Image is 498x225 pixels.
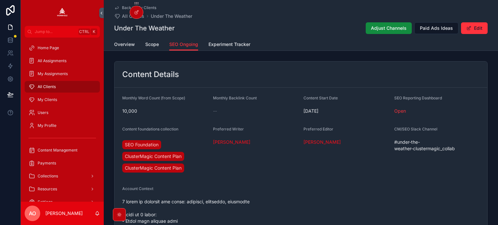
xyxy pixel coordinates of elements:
[122,186,153,191] span: Account Context
[145,41,159,48] span: Scope
[38,199,53,205] span: Settings
[38,174,58,179] span: Collections
[25,107,100,118] a: Users
[38,161,56,166] span: Payments
[25,120,100,131] a: My Profile
[461,22,488,34] button: Edit
[122,140,161,149] a: SEO Foundation
[122,163,184,173] a: ClusterMagic Content Plan
[45,210,83,217] p: [PERSON_NAME]
[25,157,100,169] a: Payments
[394,108,406,114] a: Open
[25,68,100,80] a: My Assignments
[25,55,100,67] a: All Assignments
[38,71,68,76] span: My Assignments
[122,108,208,114] span: 10,000
[303,139,341,145] a: [PERSON_NAME]
[125,165,182,171] span: ClusterMagic Content Plan
[122,152,184,161] a: ClusterMagic Content Plan
[303,127,333,131] span: Preferred Editor
[213,127,244,131] span: Preferred Writer
[122,127,178,131] span: Content foundations collection
[25,94,100,106] a: My Clients
[125,141,159,148] span: SEO Foundation
[366,22,412,34] button: Adjust Channels
[38,186,57,192] span: Resources
[38,45,59,51] span: Home Page
[394,96,442,100] span: SEO Reporting Dashboard
[38,58,66,63] span: All Assignments
[25,196,100,208] a: Settings
[122,13,144,19] span: All Clients
[38,110,48,115] span: Users
[38,97,57,102] span: My Clients
[114,24,175,33] h1: Under The Weather
[151,13,192,19] a: Under The Weather
[125,153,182,160] span: ClusterMagic Content Plan
[57,8,67,18] img: App logo
[420,25,453,31] span: Paid Ads Ideas
[208,41,250,48] span: Experiment Tracker
[29,209,36,217] span: AO
[21,38,104,202] div: scrollable content
[114,5,156,10] a: Back to My Clients
[169,41,198,48] span: SEO Ongoing
[394,139,480,152] span: #under-the-weather-clustermagic_collab
[25,170,100,182] a: Collections
[114,39,135,51] a: Overview
[25,26,100,38] button: Jump to...CtrlK
[25,42,100,54] a: Home Page
[38,148,77,153] span: Content Management
[303,108,389,114] span: [DATE]
[213,108,217,114] span: --
[38,123,56,128] span: My Profile
[213,139,250,145] a: [PERSON_NAME]
[25,183,100,195] a: Resources
[414,22,458,34] button: Paid Ads Ideas
[25,144,100,156] a: Content Management
[35,29,76,34] span: Jump to...
[114,41,135,48] span: Overview
[122,69,179,80] h2: Content Details
[394,127,437,131] span: CM/SEO Slack Channel
[114,13,144,19] a: All Clients
[208,39,250,51] a: Experiment Tracker
[169,39,198,51] a: SEO Ongoing
[122,5,156,10] span: Back to My Clients
[91,29,97,34] span: K
[122,96,185,100] span: Monthly Word Count (from Scope)
[25,81,100,93] a: All Clients
[38,84,56,89] span: All Clients
[213,96,257,100] span: Monthly Backlink Count
[145,39,159,51] a: Scope
[371,25,407,31] span: Adjust Channels
[303,96,338,100] span: Content Start Date
[78,28,90,35] span: Ctrl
